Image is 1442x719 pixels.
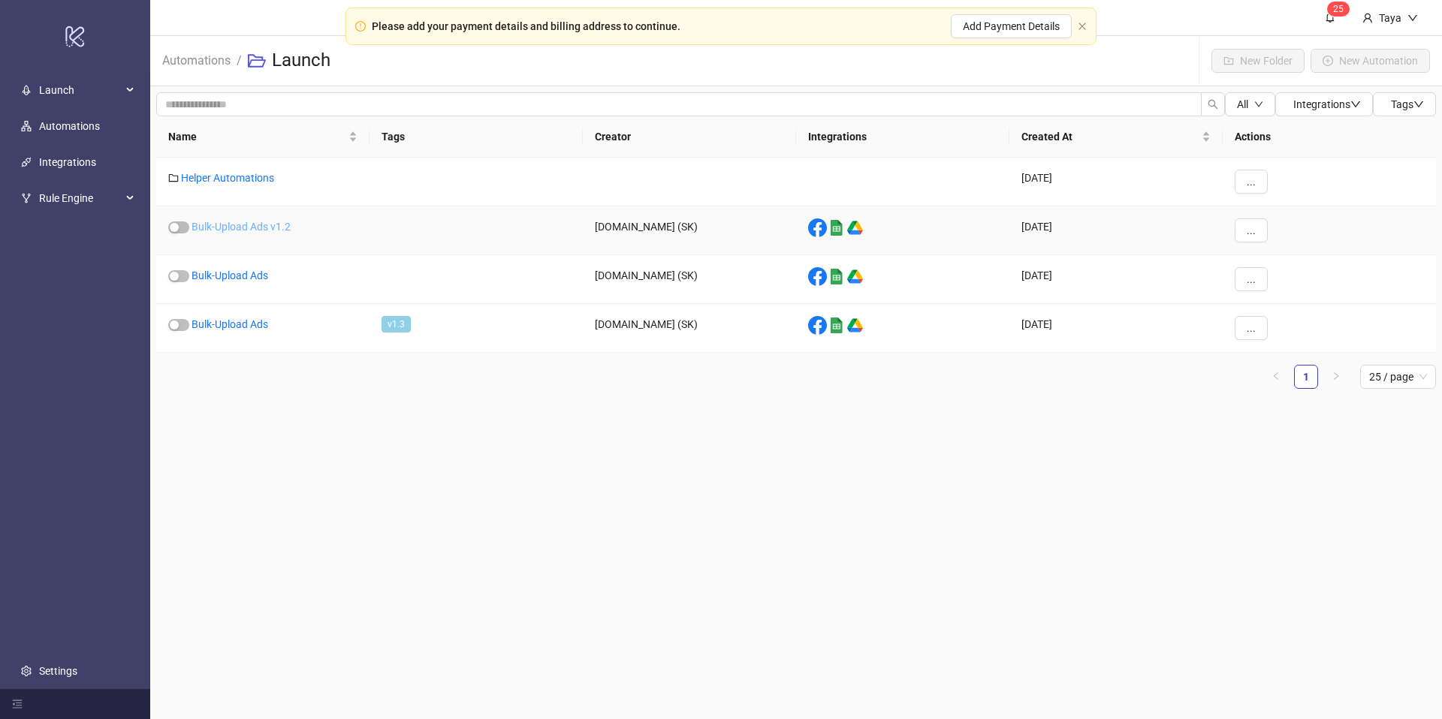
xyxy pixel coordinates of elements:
span: rocket [21,85,32,95]
span: bell [1325,12,1335,23]
th: Integrations [796,116,1009,158]
th: Created At [1009,116,1223,158]
span: exclamation-circle [355,21,366,32]
button: close [1078,22,1087,32]
span: All [1237,98,1248,110]
span: Add Payment Details [963,20,1060,32]
th: Creator [583,116,796,158]
button: Add Payment Details [951,14,1072,38]
div: Page Size [1360,365,1436,389]
li: Next Page [1324,365,1348,389]
button: Alldown [1225,92,1275,116]
a: Integrations [39,156,96,168]
button: New Automation [1311,49,1430,73]
button: left [1264,365,1288,389]
span: menu-fold [12,699,23,709]
span: left [1272,372,1281,381]
a: Bulk-Upload Ads [192,269,268,281]
a: Bulk-Upload Ads [192,318,268,330]
span: Created At [1021,128,1199,145]
div: [DATE] [1009,158,1223,206]
span: ... [1247,273,1256,285]
div: [DOMAIN_NAME] (SK) [583,206,796,255]
span: Launch [39,75,122,105]
a: Helper Automations [181,172,274,184]
span: 5 [1338,4,1344,14]
div: [DATE] [1009,304,1223,353]
span: down [1350,99,1361,110]
button: ... [1235,267,1268,291]
button: Tagsdown [1373,92,1436,116]
li: 1 [1294,365,1318,389]
a: Settings [39,665,77,677]
th: Name [156,116,370,158]
sup: 25 [1327,2,1350,17]
span: down [1407,13,1418,23]
span: close [1078,22,1087,31]
span: down [1413,99,1424,110]
span: ... [1247,176,1256,188]
span: ... [1247,322,1256,334]
a: Automations [159,51,234,68]
a: Automations [39,120,100,132]
div: Please add your payment details and billing address to continue. [372,18,680,35]
a: Bulk-Upload Ads v1.2 [192,221,291,233]
span: Tags [1391,98,1424,110]
button: right [1324,365,1348,389]
div: [DATE] [1009,206,1223,255]
div: [DATE] [1009,255,1223,304]
div: [DOMAIN_NAME] (SK) [583,304,796,353]
span: v1.3 [382,316,411,332]
span: user [1362,13,1373,23]
button: ... [1235,170,1268,194]
span: fork [21,193,32,203]
li: Previous Page [1264,365,1288,389]
span: 2 [1333,4,1338,14]
span: Rule Engine [39,183,122,213]
button: ... [1235,316,1268,340]
span: Integrations [1293,98,1361,110]
span: right [1332,372,1341,381]
span: ... [1247,224,1256,236]
div: Taya [1373,10,1407,26]
button: Integrationsdown [1275,92,1373,116]
span: down [1254,100,1263,109]
a: 1 [1295,366,1317,388]
span: folder-open [248,52,266,70]
th: Tags [370,116,583,158]
th: Actions [1223,116,1436,158]
h3: Launch [272,49,330,73]
button: ... [1235,218,1268,242]
span: 25 / page [1369,366,1427,388]
button: New Folder [1211,49,1305,73]
div: [DOMAIN_NAME] (SK) [583,255,796,304]
span: search [1208,99,1218,110]
span: folder [168,173,179,183]
span: Name [168,128,345,145]
li: / [237,37,242,85]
